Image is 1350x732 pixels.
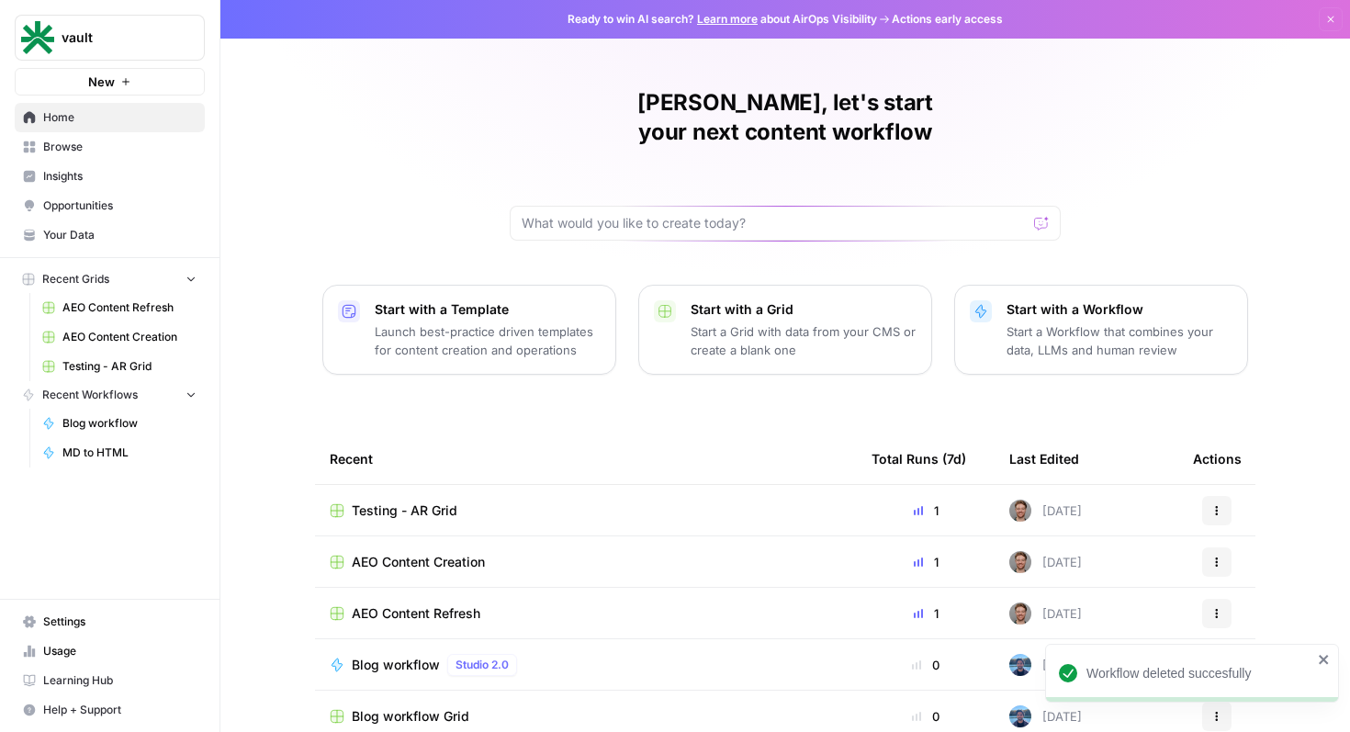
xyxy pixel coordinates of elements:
a: Testing - AR Grid [330,501,842,520]
button: close [1318,652,1331,667]
button: Start with a GridStart a Grid with data from your CMS or create a blank one [638,285,932,375]
div: [DATE] [1009,602,1082,625]
span: Studio 2.0 [456,657,509,673]
span: Help + Support [43,702,197,718]
button: Recent Grids [15,265,205,293]
span: Home [43,109,197,126]
span: Ready to win AI search? about AirOps Visibility [568,11,877,28]
a: Testing - AR Grid [34,352,205,381]
h1: [PERSON_NAME], let's start your next content workflow [510,88,1061,147]
img: z8mld5dp5539jeaqptigseisdr1g [1009,602,1031,625]
span: vault [62,28,173,47]
a: Home [15,103,205,132]
span: AEO Content Creation [352,553,485,571]
button: Start with a WorkflowStart a Workflow that combines your data, LLMs and human review [954,285,1248,375]
span: Testing - AR Grid [62,358,197,375]
div: Workflow deleted succesfully [1086,664,1312,682]
a: Insights [15,162,205,191]
a: AEO Content Creation [34,322,205,352]
p: Start a Grid with data from your CMS or create a blank one [691,322,917,359]
button: Workspace: vault [15,15,205,61]
a: Learn more [697,12,758,26]
span: Usage [43,643,197,659]
span: Insights [43,168,197,185]
div: 0 [872,707,980,726]
img: vqq3utu6a9kmtr243lu68r7rnrl3 [1009,705,1031,727]
span: Your Data [43,227,197,243]
a: Settings [15,607,205,636]
button: New [15,68,205,96]
button: Recent Workflows [15,381,205,409]
a: MD to HTML [34,438,205,467]
span: AEO Content Refresh [352,604,480,623]
p: Start with a Grid [691,300,917,319]
img: vqq3utu6a9kmtr243lu68r7rnrl3 [1009,654,1031,676]
span: Browse [43,139,197,155]
button: Start with a TemplateLaunch best-practice driven templates for content creation and operations [322,285,616,375]
a: Blog workflowStudio 2.0 [330,654,842,676]
img: z8mld5dp5539jeaqptigseisdr1g [1009,500,1031,522]
img: vault Logo [21,21,54,54]
div: 1 [872,553,980,571]
a: Learning Hub [15,666,205,695]
a: Blog workflow [34,409,205,438]
span: Recent Grids [42,271,109,287]
input: What would you like to create today? [522,214,1027,232]
p: Start a Workflow that combines your data, LLMs and human review [1007,322,1232,359]
span: Settings [43,614,197,630]
div: 1 [872,604,980,623]
div: [DATE] [1009,654,1082,676]
div: Total Runs (7d) [872,434,966,484]
span: AEO Content Creation [62,329,197,345]
div: [DATE] [1009,500,1082,522]
a: Usage [15,636,205,666]
div: Last Edited [1009,434,1079,484]
div: 0 [872,656,980,674]
div: [DATE] [1009,551,1082,573]
p: Start with a Template [375,300,601,319]
span: Opportunities [43,197,197,214]
div: Recent [330,434,842,484]
button: Help + Support [15,695,205,725]
span: New [88,73,115,91]
span: Blog workflow [62,415,197,432]
img: z8mld5dp5539jeaqptigseisdr1g [1009,551,1031,573]
a: Opportunities [15,191,205,220]
a: AEO Content Refresh [330,604,842,623]
span: Blog workflow [352,656,440,674]
a: AEO Content Creation [330,553,842,571]
a: AEO Content Refresh [34,293,205,322]
span: Actions early access [892,11,1003,28]
span: Blog workflow Grid [352,707,469,726]
span: AEO Content Refresh [62,299,197,316]
a: Your Data [15,220,205,250]
span: Testing - AR Grid [352,501,457,520]
div: [DATE] [1009,705,1082,727]
div: 1 [872,501,980,520]
div: Actions [1193,434,1242,484]
span: MD to HTML [62,445,197,461]
a: Blog workflow Grid [330,707,842,726]
a: Browse [15,132,205,162]
p: Start with a Workflow [1007,300,1232,319]
p: Launch best-practice driven templates for content creation and operations [375,322,601,359]
span: Recent Workflows [42,387,138,403]
span: Learning Hub [43,672,197,689]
